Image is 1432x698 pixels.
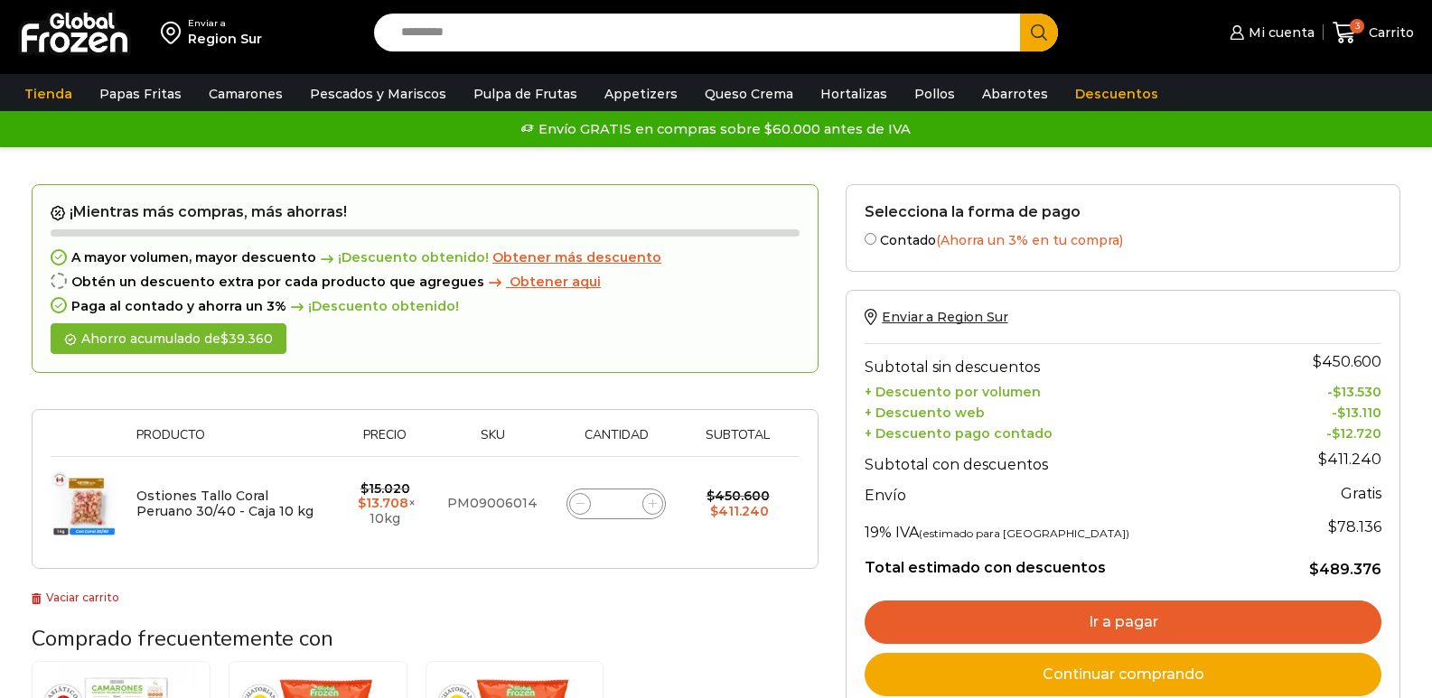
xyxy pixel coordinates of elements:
[360,480,410,497] bdi: 15.020
[1350,19,1364,33] span: 3
[707,488,770,504] bdi: 450.600
[882,309,1007,325] span: Enviar a Region Sur
[136,488,314,519] a: Ostiones Tallo Coral Peruano 30/40 - Caja 10 kg
[188,30,262,48] div: Region Sur
[220,330,273,347] bdi: 39.360
[919,526,1129,540] small: (estimado para [GEOGRAPHIC_DATA])
[32,591,119,604] a: Vaciar carrito
[51,299,800,314] div: Paga al contado y ahorra un 3%
[333,457,436,551] td: × 10kg
[865,478,1259,509] th: Envío
[1337,405,1345,421] span: $
[51,250,800,265] div: A mayor volumen, mayor descuento
[492,249,661,265] span: Obtener más descuento
[316,250,489,265] span: ¡Descuento obtenido!
[1244,23,1315,42] span: Mi cuenta
[811,77,896,111] a: Hortalizas
[1259,400,1381,421] td: -
[865,421,1259,442] th: + Descuento pago contado
[464,77,586,111] a: Pulpa de Frutas
[865,229,1381,248] label: Contado
[973,77,1057,111] a: Abarrotes
[90,77,191,111] a: Papas Fritas
[710,503,769,519] bdi: 411.240
[865,442,1259,478] th: Subtotal con descuentos
[1313,353,1381,370] bdi: 450.600
[865,545,1259,580] th: Total estimado con descuentos
[1318,451,1327,468] span: $
[1313,353,1322,370] span: $
[127,428,333,456] th: Producto
[188,17,262,30] div: Enviar a
[710,503,718,519] span: $
[220,330,229,347] span: $
[604,491,629,517] input: Product quantity
[936,232,1123,248] span: (Ahorra un 3% en tu compra)
[1309,561,1319,578] span: $
[286,299,459,314] span: ¡Descuento obtenido!
[707,488,715,504] span: $
[1341,485,1381,502] strong: Gratis
[51,275,800,290] div: Obtén un descuento extra por cada producto que agregues
[333,428,436,456] th: Precio
[51,323,286,355] div: Ahorro acumulado de
[865,400,1259,421] th: + Descuento web
[685,428,791,456] th: Subtotal
[51,203,800,221] h2: ¡Mientras más compras, más ahorras!
[1020,14,1058,51] button: Search button
[1259,421,1381,442] td: -
[492,250,661,265] a: Obtener más descuento
[865,380,1259,401] th: + Descuento por volumen
[1332,425,1340,442] span: $
[358,495,366,511] span: $
[865,509,1259,545] th: 19% IVA
[1332,425,1381,442] bdi: 12.720
[1259,380,1381,401] td: -
[1364,23,1414,42] span: Carrito
[865,203,1381,220] h2: Selecciona la forma de pago
[436,457,548,551] td: PM09006014
[865,309,1007,325] a: Enviar a Region Sur
[200,77,292,111] a: Camarones
[1328,518,1381,535] span: 78.136
[15,77,81,111] a: Tienda
[905,77,964,111] a: Pollos
[1337,405,1381,421] bdi: 13.110
[1066,77,1167,111] a: Descuentos
[865,653,1381,696] a: Continuar comprando
[865,344,1259,380] th: Subtotal sin descuentos
[1309,561,1381,578] bdi: 489.376
[360,480,369,497] span: $
[484,275,601,290] a: Obtener aqui
[696,77,802,111] a: Queso Crema
[436,428,548,456] th: Sku
[548,428,686,456] th: Cantidad
[301,77,455,111] a: Pescados y Mariscos
[1333,12,1414,54] a: 3 Carrito
[510,274,601,290] span: Obtener aqui
[1318,451,1381,468] bdi: 411.240
[358,495,408,511] bdi: 13.708
[32,624,333,653] span: Comprado frecuentemente con
[595,77,687,111] a: Appetizers
[865,233,876,245] input: Contado(Ahorra un 3% en tu compra)
[1333,384,1381,400] bdi: 13.530
[865,600,1381,644] a: Ir a pagar
[161,17,188,48] img: address-field-icon.svg
[1225,14,1314,51] a: Mi cuenta
[1333,384,1341,400] span: $
[1328,518,1337,535] span: $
